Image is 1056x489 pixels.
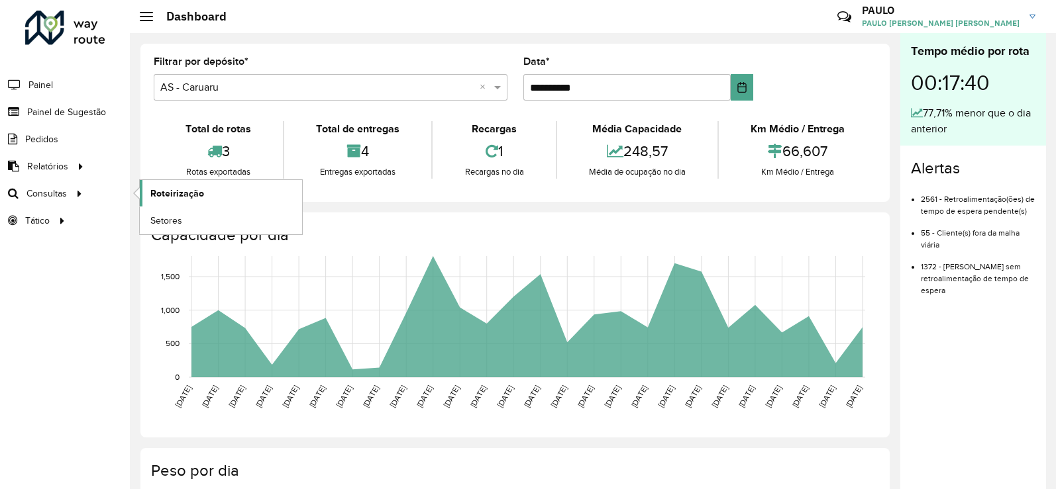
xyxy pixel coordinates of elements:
[683,384,702,409] text: [DATE]
[151,226,876,245] h4: Capacidade por dia
[26,187,67,200] span: Consultas
[140,207,302,234] a: Setores
[157,137,280,165] div: 3
[657,384,676,409] text: [DATE]
[281,384,300,409] text: [DATE]
[603,384,622,409] text: [DATE]
[28,78,53,92] span: Painel
[468,384,488,409] text: [DATE]
[174,384,193,409] text: [DATE]
[722,165,873,179] div: Km Médio / Entrega
[361,384,380,409] text: [DATE]
[523,54,550,69] label: Data
[629,384,649,409] text: [DATE]
[911,159,1035,178] h4: Alertas
[166,339,180,347] text: 500
[560,137,714,165] div: 248,57
[436,137,552,165] div: 1
[161,306,180,314] text: 1,000
[496,384,515,409] text: [DATE]
[140,180,302,206] a: Roteirização
[436,165,552,179] div: Recargas no dia
[731,74,753,101] button: Choose Date
[722,137,873,165] div: 66,607
[830,3,859,31] a: Contato Rápido
[415,384,434,409] text: [DATE]
[151,461,876,480] h4: Peso por dia
[161,272,180,281] text: 1,500
[335,384,354,409] text: [DATE]
[911,60,1035,105] div: 00:17:40
[560,165,714,179] div: Média de ocupação no dia
[288,137,428,165] div: 4
[150,214,182,228] span: Setores
[157,121,280,137] div: Total de rotas
[442,384,461,409] text: [DATE]
[576,384,595,409] text: [DATE]
[227,384,246,409] text: [DATE]
[157,165,280,179] div: Rotas exportadas
[175,373,180,381] text: 0
[921,251,1035,296] li: 1372 - [PERSON_NAME] sem retroalimentação de tempo de espera
[27,159,68,173] span: Relatórios
[549,384,568,409] text: [DATE]
[153,9,227,24] h2: Dashboard
[560,121,714,137] div: Média Capacidade
[25,132,58,146] span: Pedidos
[862,4,1020,17] h3: PAULO
[254,384,273,409] text: [DATE]
[436,121,552,137] div: Recargas
[764,384,783,409] text: [DATE]
[522,384,541,409] text: [DATE]
[388,384,407,409] text: [DATE]
[722,121,873,137] div: Km Médio / Entrega
[911,42,1035,60] div: Tempo médio por rota
[200,384,219,409] text: [DATE]
[154,54,248,69] label: Filtrar por depósito
[921,183,1035,217] li: 2561 - Retroalimentação(ões) de tempo de espera pendente(s)
[818,384,837,409] text: [DATE]
[288,121,428,137] div: Total de entregas
[480,79,491,95] span: Clear all
[844,384,863,409] text: [DATE]
[307,384,327,409] text: [DATE]
[737,384,756,409] text: [DATE]
[911,105,1035,137] div: 77,71% menor que o dia anterior
[790,384,810,409] text: [DATE]
[288,165,428,179] div: Entregas exportadas
[921,217,1035,251] li: 55 - Cliente(s) fora da malha viária
[862,17,1020,29] span: PAULO [PERSON_NAME] [PERSON_NAME]
[27,105,106,119] span: Painel de Sugestão
[710,384,729,409] text: [DATE]
[150,187,204,200] span: Roteirização
[25,214,50,228] span: Tático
